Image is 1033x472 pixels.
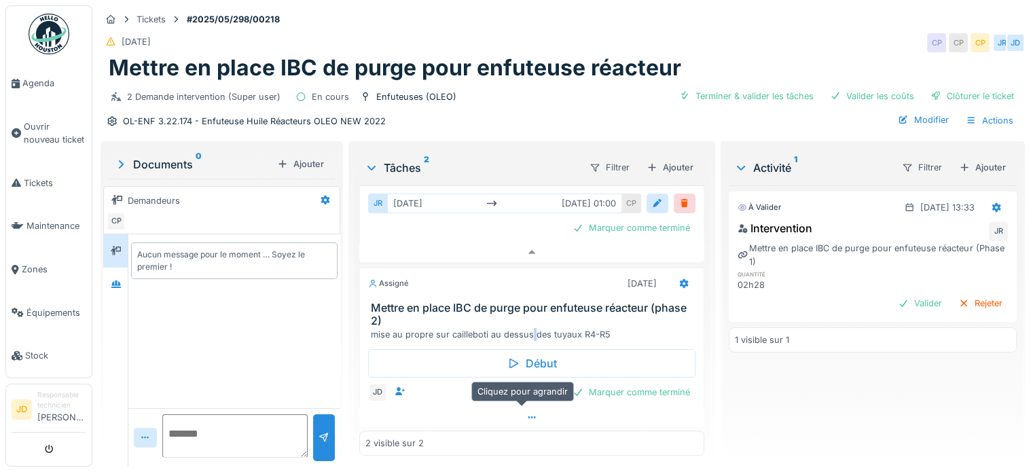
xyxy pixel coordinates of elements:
[6,162,92,205] a: Tickets
[312,90,349,103] div: En cours
[26,306,86,319] span: Équipements
[1006,33,1025,52] div: JD
[824,87,920,105] div: Valider les coûts
[128,194,180,207] div: Demandeurs
[920,201,975,214] div: [DATE] 13:33
[127,90,280,103] div: 2 Demande intervention (Super user)
[628,277,657,290] div: [DATE]
[137,249,331,273] div: Aucun message pour le moment … Soyez le premier !
[953,294,1008,312] div: Rejeter
[12,390,86,433] a: JD Responsable technicien[PERSON_NAME]
[960,111,1019,130] div: Actions
[196,156,202,173] sup: 0
[6,291,92,335] a: Équipements
[738,242,1008,268] div: Mettre en place IBC de purge pour enfuteuse réacteur (Phase 1)
[971,33,990,52] div: CP
[137,13,166,26] div: Tickets
[896,158,948,177] div: Filtrer
[26,219,86,232] span: Maintenance
[954,158,1011,177] div: Ajouter
[989,222,1008,241] div: JR
[892,294,947,312] div: Valider
[25,349,86,362] span: Stock
[181,13,285,26] strong: #2025/05/298/00218
[735,333,789,346] div: 1 visible sur 1
[925,87,1019,105] div: Clôturer le ticket
[738,270,825,278] h6: quantité
[272,155,329,173] div: Ajouter
[567,383,695,401] div: Marquer comme terminé
[674,87,819,105] div: Terminer & valider les tâches
[892,111,954,129] div: Modifier
[927,33,946,52] div: CP
[123,115,386,128] div: OL-ENF 3.22.174 - Enfuteuse Huile Réacteurs OLEO NEW 2022
[29,14,69,54] img: Badge_color-CXgf-gQk.svg
[368,278,409,289] div: Assigné
[738,202,781,213] div: À valider
[583,158,636,177] div: Filtrer
[12,399,32,420] li: JD
[368,383,387,402] div: JD
[22,77,86,90] span: Agenda
[471,382,574,401] div: Cliquez pour agrandir
[371,302,698,327] h3: Mettre en place IBC de purge pour enfuteuse réacteur (phase 2)
[368,349,695,378] div: Début
[365,160,578,176] div: Tâches
[371,328,698,341] div: mise au propre sur cailleboti au dessus des tuyaux R4-R5
[738,278,825,291] div: 02h28
[22,263,86,276] span: Zones
[6,248,92,291] a: Zones
[6,334,92,378] a: Stock
[368,194,387,213] div: JR
[114,156,272,173] div: Documents
[387,194,622,213] div: [DATE] [DATE] 01:00
[122,35,151,48] div: [DATE]
[24,177,86,189] span: Tickets
[992,33,1011,52] div: JR
[794,160,797,176] sup: 1
[365,437,424,450] div: 2 visible sur 2
[107,212,126,231] div: CP
[37,390,86,429] li: [PERSON_NAME]
[6,204,92,248] a: Maintenance
[109,55,681,81] h1: Mettre en place IBC de purge pour enfuteuse réacteur
[376,90,456,103] div: Enfuteuses (OLEO)
[641,158,699,177] div: Ajouter
[6,105,92,162] a: Ouvrir nouveau ticket
[567,219,695,237] div: Marquer comme terminé
[37,390,86,411] div: Responsable technicien
[6,62,92,105] a: Agenda
[738,220,812,236] div: Intervention
[24,120,86,146] span: Ouvrir nouveau ticket
[622,194,641,213] div: CP
[424,160,429,176] sup: 2
[734,160,890,176] div: Activité
[949,33,968,52] div: CP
